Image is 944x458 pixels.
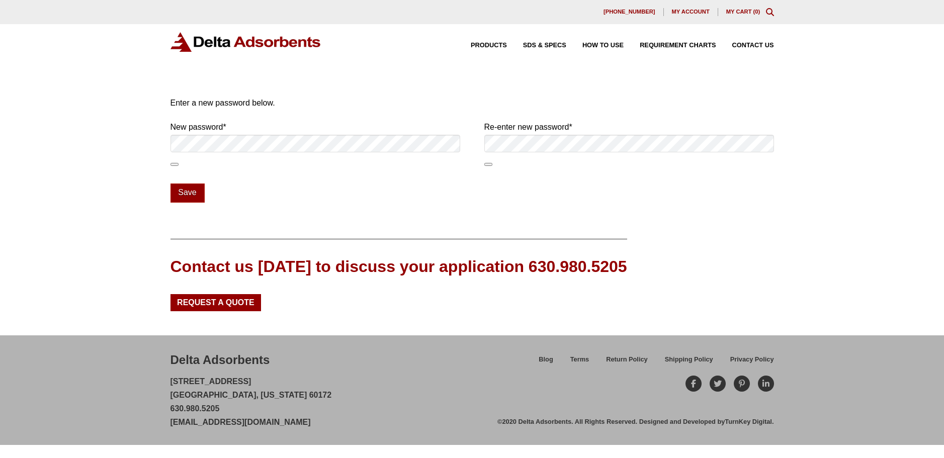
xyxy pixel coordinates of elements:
[664,8,718,16] a: My account
[755,9,758,15] span: 0
[455,42,507,49] a: Products
[566,42,624,49] a: How to Use
[582,42,624,49] span: How to Use
[672,9,710,15] span: My account
[484,120,774,134] label: Re-enter new password
[530,354,561,372] a: Blog
[170,163,179,166] button: Show password
[170,375,332,429] p: [STREET_ADDRESS] [GEOGRAPHIC_DATA], [US_STATE] 60172 630.980.5205
[471,42,507,49] span: Products
[497,417,774,426] div: ©2020 Delta Adsorbents. All Rights Reserved. Designed and Developed by .
[170,418,311,426] a: [EMAIL_ADDRESS][DOMAIN_NAME]
[640,42,716,49] span: Requirement Charts
[170,32,321,52] img: Delta Adsorbents
[665,356,713,363] span: Shipping Policy
[507,42,566,49] a: SDS & SPECS
[170,120,460,134] label: New password
[624,42,716,49] a: Requirement Charts
[177,299,254,307] span: Request a Quote
[732,42,774,49] span: Contact Us
[562,354,597,372] a: Terms
[597,354,656,372] a: Return Policy
[170,294,262,311] a: Request a Quote
[170,351,270,369] div: Delta Adsorbents
[730,356,774,363] span: Privacy Policy
[725,418,772,425] a: TurnKey Digital
[170,96,774,110] p: Enter a new password below.
[523,42,566,49] span: SDS & SPECS
[722,354,774,372] a: Privacy Policy
[606,356,648,363] span: Return Policy
[604,9,655,15] span: [PHONE_NUMBER]
[595,8,664,16] a: [PHONE_NUMBER]
[716,42,774,49] a: Contact Us
[170,255,627,278] div: Contact us [DATE] to discuss your application 630.980.5205
[766,8,774,16] div: Toggle Modal Content
[539,356,553,363] span: Blog
[570,356,589,363] span: Terms
[726,9,760,15] a: My Cart (0)
[656,354,722,372] a: Shipping Policy
[484,163,492,166] button: Show password
[170,184,205,203] button: Save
